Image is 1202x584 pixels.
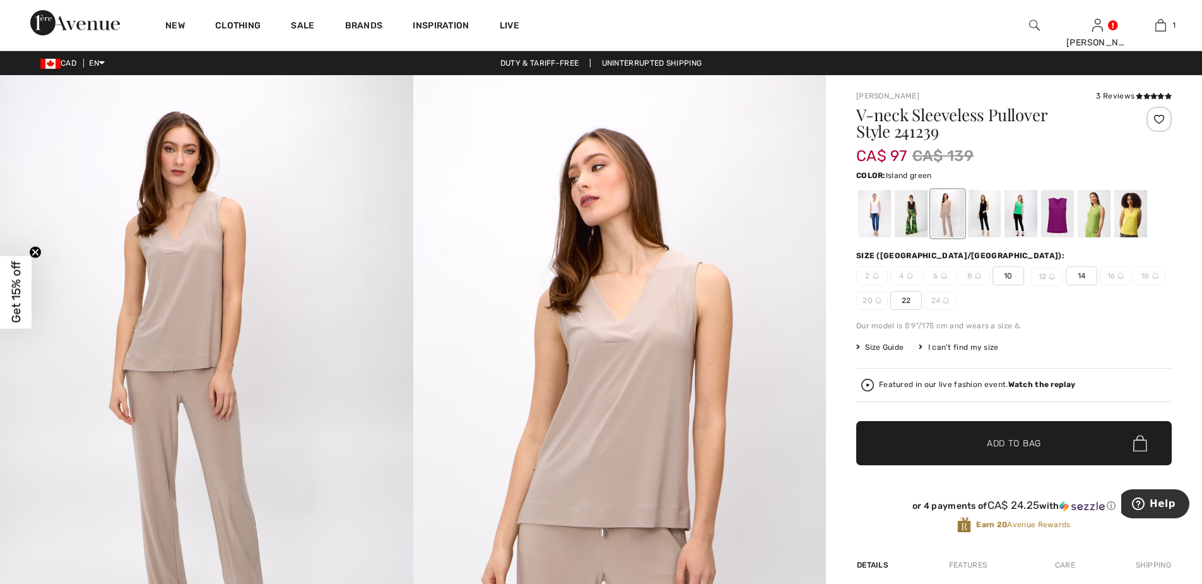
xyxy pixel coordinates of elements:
span: Add to Bag [987,437,1041,450]
img: search the website [1029,18,1040,33]
button: Close teaser [29,246,42,258]
div: Black [895,190,928,237]
a: [PERSON_NAME] [856,92,919,100]
div: Features [938,554,998,576]
span: CA$ 139 [912,145,974,167]
div: I can't find my size [919,342,998,353]
span: 6 [924,266,956,285]
span: 14 [1066,266,1097,285]
img: 1ère Avenue [30,10,120,35]
span: 10 [993,266,1024,285]
span: 20 [856,291,888,310]
a: Sale [291,20,314,33]
span: 24 [924,291,956,310]
div: 3 Reviews [1096,90,1172,102]
h1: V-neck Sleeveless Pullover Style 241239 [856,107,1119,140]
span: Inspiration [413,20,469,33]
span: Size Guide [856,342,904,353]
span: 16 [1100,266,1131,285]
img: ring-m.svg [975,273,981,279]
span: 2 [856,266,888,285]
img: ring-m.svg [907,273,913,279]
span: CAD [40,59,81,68]
img: Watch the replay [861,379,874,391]
img: ring-m.svg [941,273,947,279]
div: [PERSON_NAME] [1066,36,1128,49]
div: Featured in our live fashion event. [879,381,1075,389]
a: Live [500,19,519,32]
span: 8 [958,266,990,285]
span: 22 [890,291,922,310]
div: Details [856,554,892,576]
strong: Watch the replay [1008,380,1076,389]
img: My Info [1092,18,1103,33]
img: ring-m.svg [873,273,879,279]
span: Avenue Rewards [976,519,1070,530]
div: Dune [931,190,964,237]
img: Avenue Rewards [957,516,971,533]
span: CA$ 97 [856,134,907,165]
img: Bag.svg [1133,435,1147,451]
span: CA$ 24.25 [987,499,1040,511]
div: Vanilla 30 [858,190,891,237]
div: or 4 payments ofCA$ 24.25withSezzle Click to learn more about Sezzle [856,499,1172,516]
div: Island green [1005,190,1037,237]
span: Island green [886,171,932,180]
span: Color: [856,171,886,180]
img: ring-m.svg [1049,273,1055,280]
img: Sezzle [1059,501,1105,512]
div: Greenery [1078,190,1111,237]
button: Add to Bag [856,421,1172,465]
img: My Bag [1155,18,1166,33]
div: Size ([GEOGRAPHIC_DATA]/[GEOGRAPHIC_DATA]): [856,250,1067,261]
span: 18 [1134,266,1165,285]
img: ring-m.svg [943,297,949,304]
img: ring-m.svg [1117,273,1124,279]
img: ring-m.svg [875,297,881,304]
iframe: Opens a widget where you can find more information [1121,489,1189,521]
img: Canadian Dollar [40,59,61,69]
span: EN [89,59,105,68]
strong: Earn 20 [976,520,1007,529]
div: Our model is 5'9"/175 cm and wears a size 6. [856,320,1172,331]
span: 12 [1031,267,1063,286]
div: Midnight Blue [968,190,1001,237]
a: 1 [1129,18,1191,33]
img: ring-m.svg [1152,273,1158,279]
a: Sign In [1092,19,1103,31]
a: Brands [345,20,383,33]
a: Clothing [215,20,261,33]
div: Shipping [1133,554,1172,576]
div: or 4 payments of with [856,499,1172,512]
a: New [165,20,185,33]
div: Citrus [1114,190,1147,237]
span: Get 15% off [9,261,23,323]
span: 1 [1172,20,1175,31]
div: Care [1044,554,1086,576]
span: 4 [890,266,922,285]
div: Purple orchid [1041,190,1074,237]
